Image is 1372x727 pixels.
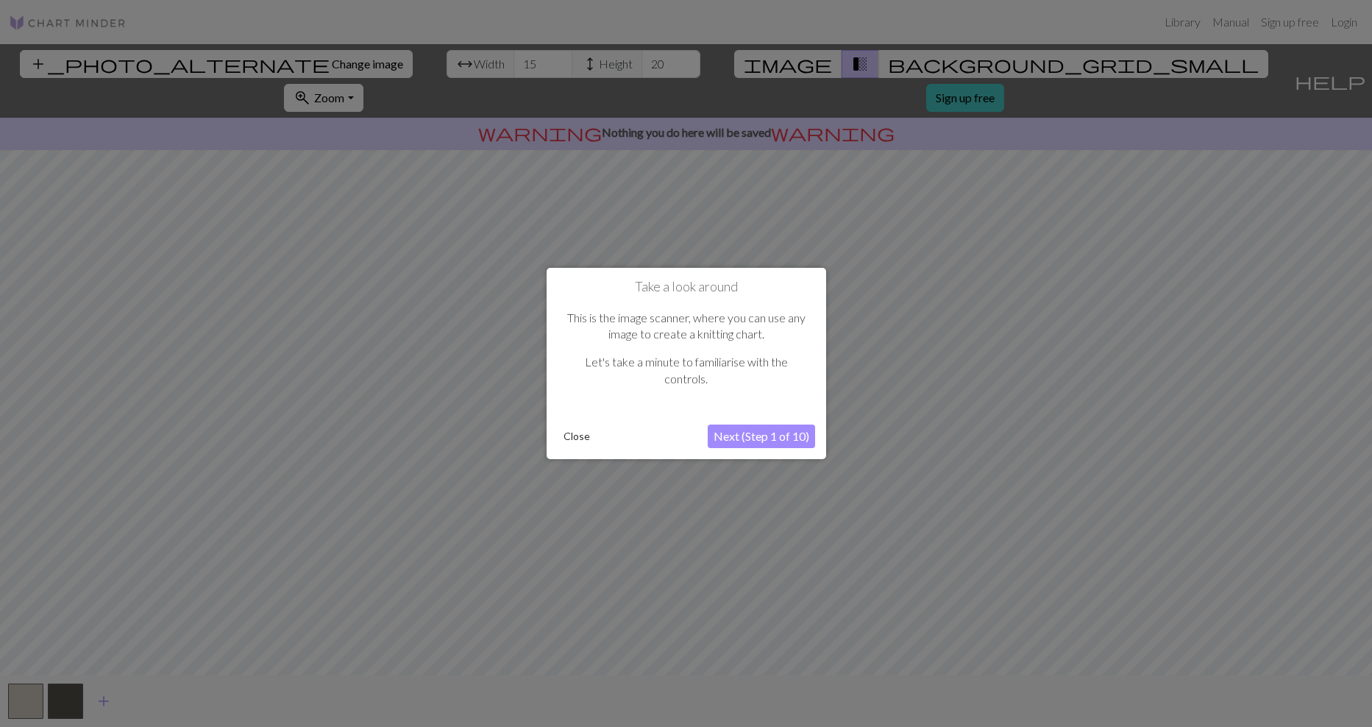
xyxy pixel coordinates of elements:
button: Close [558,425,596,447]
p: Let's take a minute to familiarise with the controls. [565,354,808,387]
h1: Take a look around [558,279,815,295]
p: This is the image scanner, where you can use any image to create a knitting chart. [565,310,808,343]
div: Take a look around [547,268,826,459]
button: Next (Step 1 of 10) [708,425,815,448]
